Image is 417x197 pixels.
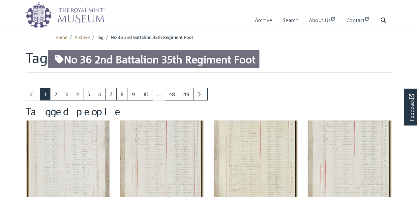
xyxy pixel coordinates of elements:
[193,88,208,100] a: Next page
[116,88,128,100] a: Goto page 8
[139,88,153,100] a: Goto page 10
[26,106,392,118] h2: Tagged people
[255,11,272,30] a: Archive
[407,94,415,121] span: Feedback
[48,50,260,68] span: No 36 2nd Battalion 35th Regiment Foot
[74,34,90,40] a: Archive
[165,88,179,100] a: Goto page 48
[50,88,61,100] a: Goto page 2
[72,88,83,100] a: Goto page 4
[283,11,298,30] a: Search
[404,89,417,126] a: Would you like to provide feedback?
[26,88,392,100] nav: pagination
[94,88,106,100] a: Goto page 6
[111,34,193,40] span: No 36 2nd Battalion 35th Regiment Foot
[61,88,72,100] a: Goto page 3
[97,34,104,40] span: Tag
[40,88,50,100] span: Goto page 1
[26,2,105,28] img: logo_wide.png
[128,88,139,100] a: Goto page 9
[26,49,392,72] h1: Tag
[26,88,40,100] li: Previous page
[179,88,194,100] a: Goto page 49
[309,11,336,30] a: About Us
[55,34,67,40] a: Home
[105,88,117,100] a: Goto page 7
[83,88,94,100] a: Goto page 5
[346,11,370,30] a: Contact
